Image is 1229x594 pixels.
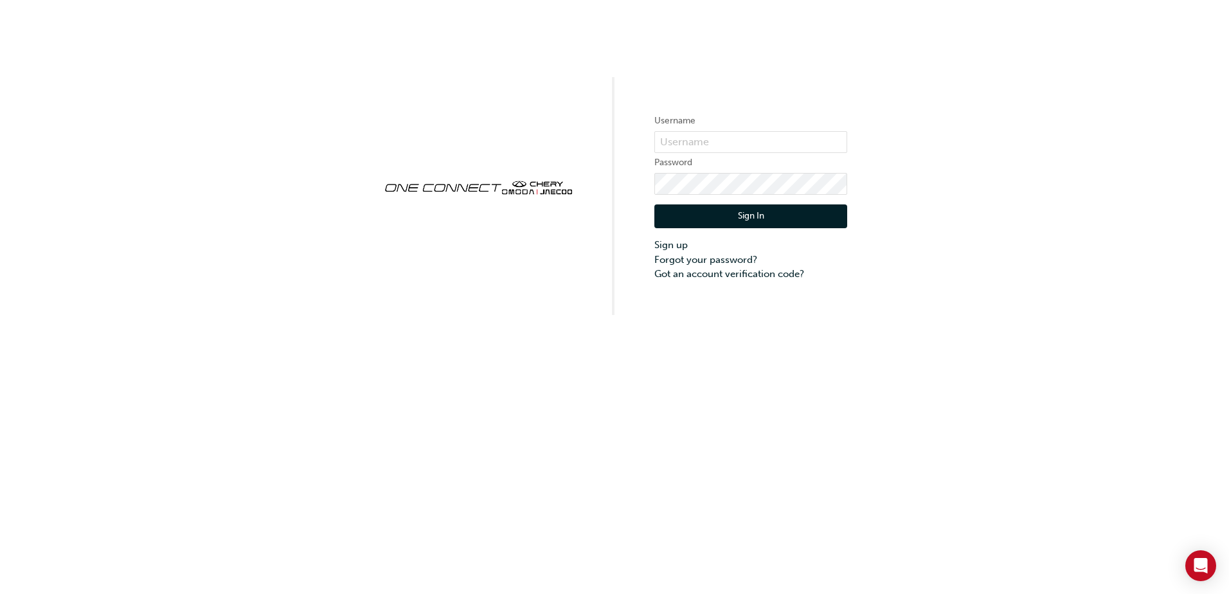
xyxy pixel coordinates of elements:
a: Forgot your password? [654,253,847,267]
input: Username [654,131,847,153]
label: Username [654,113,847,129]
div: Open Intercom Messenger [1185,550,1216,581]
img: oneconnect [382,170,575,203]
label: Password [654,155,847,170]
a: Sign up [654,238,847,253]
button: Sign In [654,204,847,229]
a: Got an account verification code? [654,267,847,282]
